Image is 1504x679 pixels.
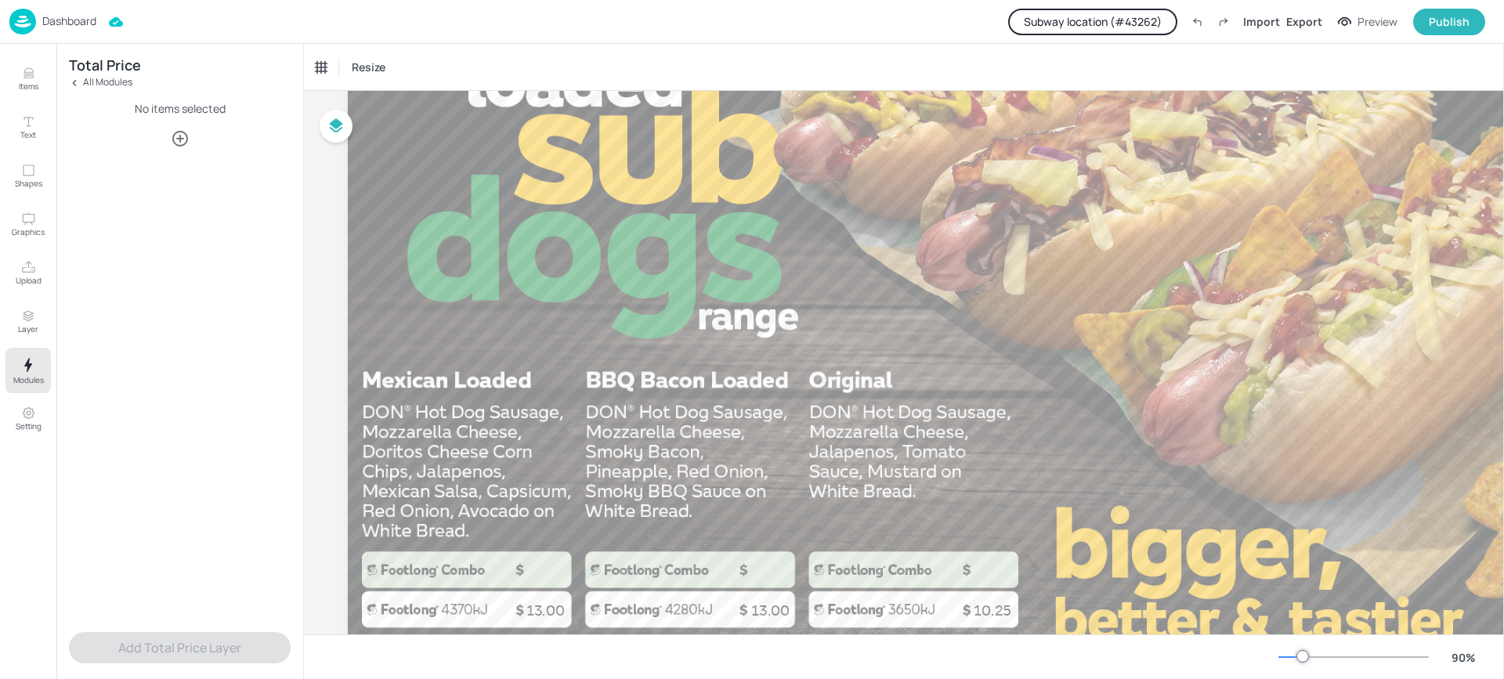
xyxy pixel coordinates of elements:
[1243,13,1280,30] div: Import
[5,202,51,247] button: Graphics
[974,602,1011,619] span: 10.25
[9,9,36,34] img: logo-86c26b7e.jpg
[18,323,38,334] p: Layer
[5,56,51,102] button: Items
[1429,13,1470,31] div: Publish
[42,16,96,27] p: Dashboard
[751,602,790,619] span: 13.00
[83,77,132,88] p: All Modules
[1329,10,1407,34] button: Preview
[20,129,36,140] p: Text
[16,421,42,432] p: Setting
[5,348,51,393] button: Modules
[5,105,51,150] button: Text
[12,226,45,237] p: Graphics
[5,299,51,345] button: Layer
[15,178,42,189] p: Shapes
[1184,9,1210,35] label: Undo (Ctrl + Z)
[5,396,51,442] button: Setting
[1210,9,1237,35] label: Redo (Ctrl + Y)
[1413,9,1485,35] button: Publish
[1444,649,1482,666] div: 90 %
[5,153,51,199] button: Shapes
[526,602,565,619] span: 13.00
[19,81,38,92] p: Items
[349,59,389,75] span: Resize
[135,101,226,117] div: No items selected
[1008,9,1177,35] button: Subway location (#43262)
[13,374,44,385] p: Modules
[5,251,51,296] button: Upload
[69,60,291,70] div: Total Price
[1286,13,1322,30] div: Export
[1358,13,1397,31] div: Preview
[16,275,42,286] p: Upload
